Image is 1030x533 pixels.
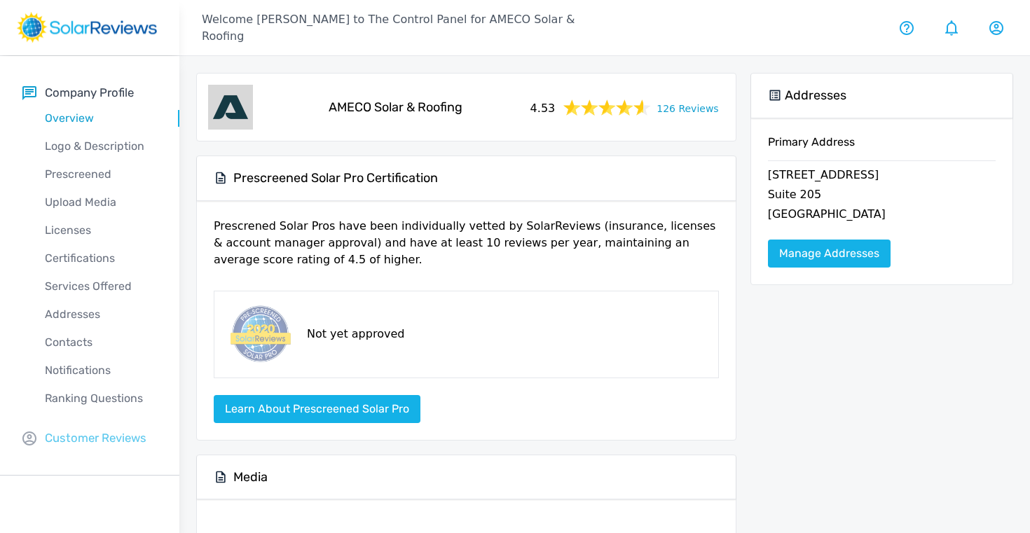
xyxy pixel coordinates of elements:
a: Overview [22,104,179,132]
p: Company Profile [45,84,134,102]
button: Learn about Prescreened Solar Pro [214,395,420,423]
a: 126 Reviews [657,99,718,116]
p: Logo & Description [22,138,179,155]
img: prescreened-badge.png [226,303,293,366]
p: Ranking Questions [22,390,179,407]
p: Upload Media [22,194,179,211]
p: Licenses [22,222,179,239]
p: Prescreened [22,166,179,183]
a: Logo & Description [22,132,179,160]
a: Learn about Prescreened Solar Pro [214,402,420,415]
a: Services Offered [22,272,179,300]
a: Contacts [22,328,179,357]
a: Certifications [22,244,179,272]
a: Licenses [22,216,179,244]
p: Prescrened Solar Pros have been individually vetted by SolarReviews (insurance, licenses & accoun... [214,218,719,279]
h5: AMECO Solar & Roofing [329,99,462,116]
p: Contacts [22,334,179,351]
h5: Addresses [785,88,846,104]
p: Suite 205 [768,186,996,206]
p: Customer Reviews [45,429,146,447]
p: Not yet approved [307,326,404,342]
a: Upload Media [22,188,179,216]
a: Addresses [22,300,179,328]
span: 4.53 [530,97,556,117]
p: [GEOGRAPHIC_DATA] [768,206,996,226]
a: Prescreened [22,160,179,188]
p: Certifications [22,250,179,267]
p: [STREET_ADDRESS] [768,167,996,186]
h6: Primary Address [768,135,996,160]
p: Overview [22,110,179,127]
p: Welcome [PERSON_NAME] to The Control Panel for AMECO Solar & Roofing [202,11,605,45]
h5: Media [233,469,268,485]
p: Services Offered [22,278,179,295]
a: Notifications [22,357,179,385]
a: Manage Addresses [768,240,891,268]
a: Ranking Questions [22,385,179,413]
p: Notifications [22,362,179,379]
h5: Prescreened Solar Pro Certification [233,170,438,186]
p: Addresses [22,306,179,323]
